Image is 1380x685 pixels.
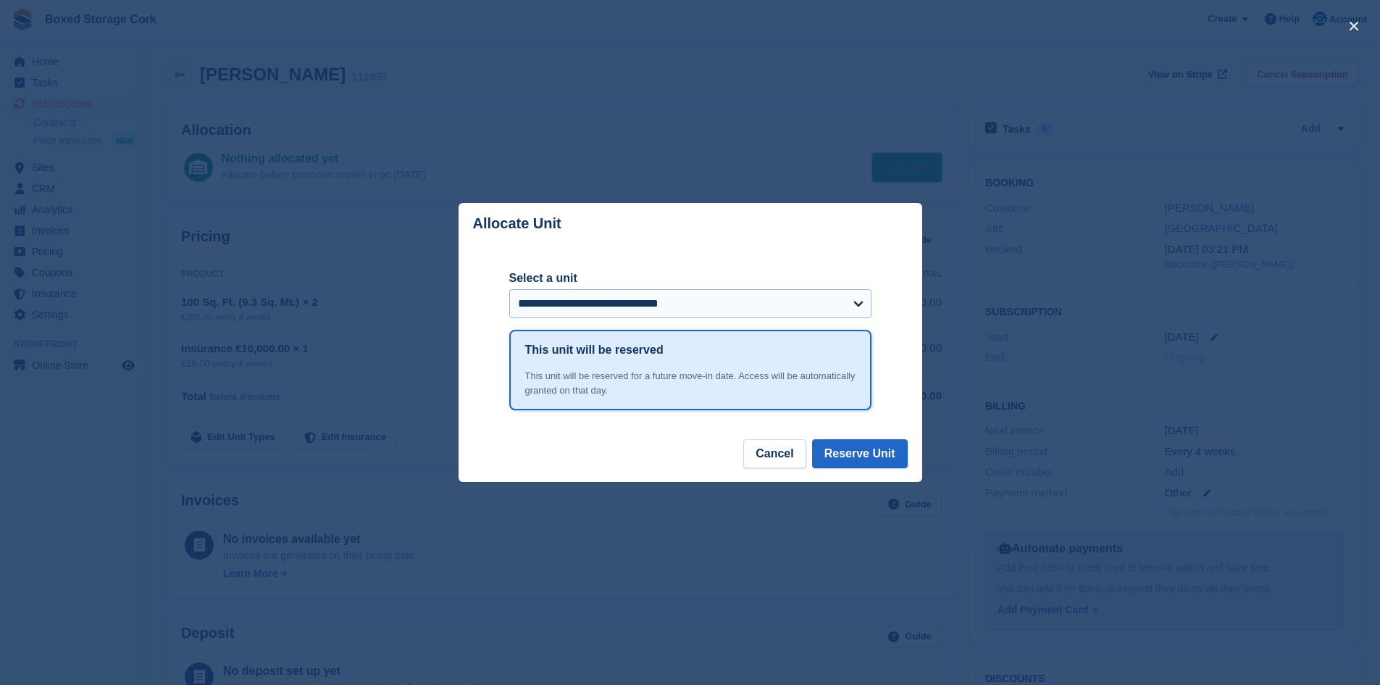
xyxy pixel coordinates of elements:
h1: This unit will be reserved [525,341,664,359]
p: Allocate Unit [473,215,561,232]
button: Reserve Unit [812,439,908,468]
div: This unit will be reserved for a future move-in date. Access will be automatically granted on tha... [525,369,856,397]
label: Select a unit [509,270,871,287]
button: Cancel [743,439,806,468]
button: close [1342,14,1366,38]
